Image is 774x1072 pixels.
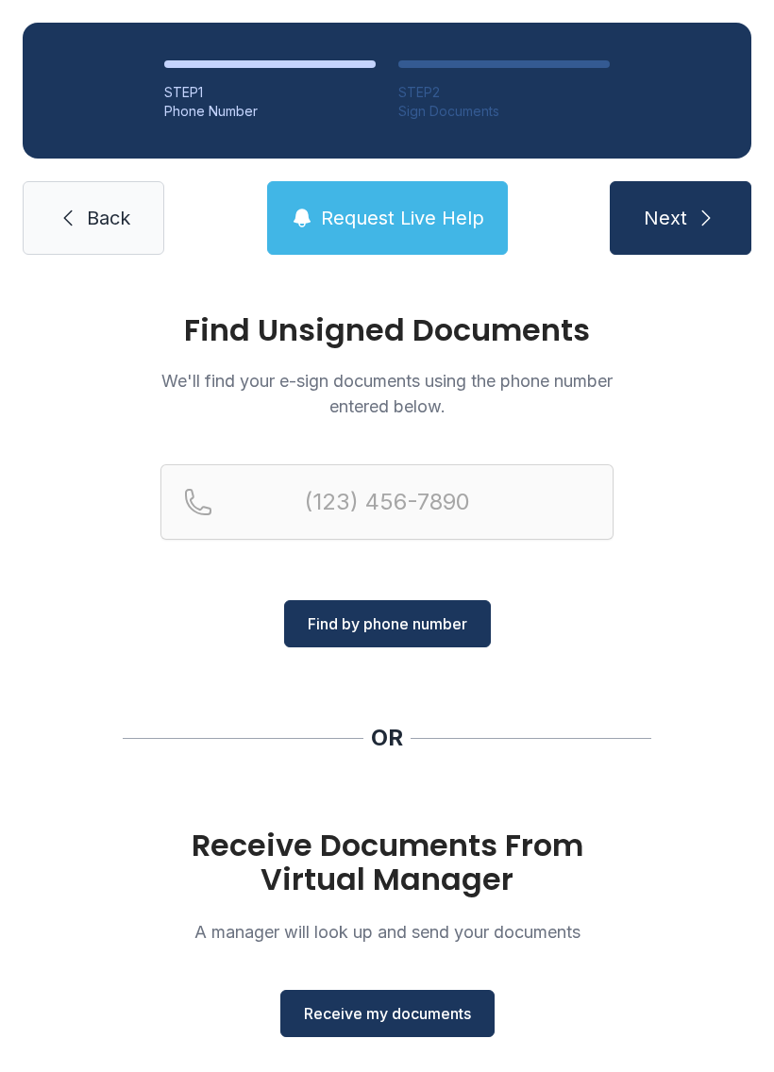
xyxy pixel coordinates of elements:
[160,829,614,896] h1: Receive Documents From Virtual Manager
[87,205,130,231] span: Back
[160,464,614,540] input: Reservation phone number
[321,205,484,231] span: Request Live Help
[304,1002,471,1025] span: Receive my documents
[398,83,610,102] div: STEP 2
[371,723,403,753] div: OR
[160,315,614,345] h1: Find Unsigned Documents
[164,102,376,121] div: Phone Number
[398,102,610,121] div: Sign Documents
[160,919,614,945] p: A manager will look up and send your documents
[160,368,614,419] p: We'll find your e-sign documents using the phone number entered below.
[644,205,687,231] span: Next
[164,83,376,102] div: STEP 1
[308,612,467,635] span: Find by phone number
